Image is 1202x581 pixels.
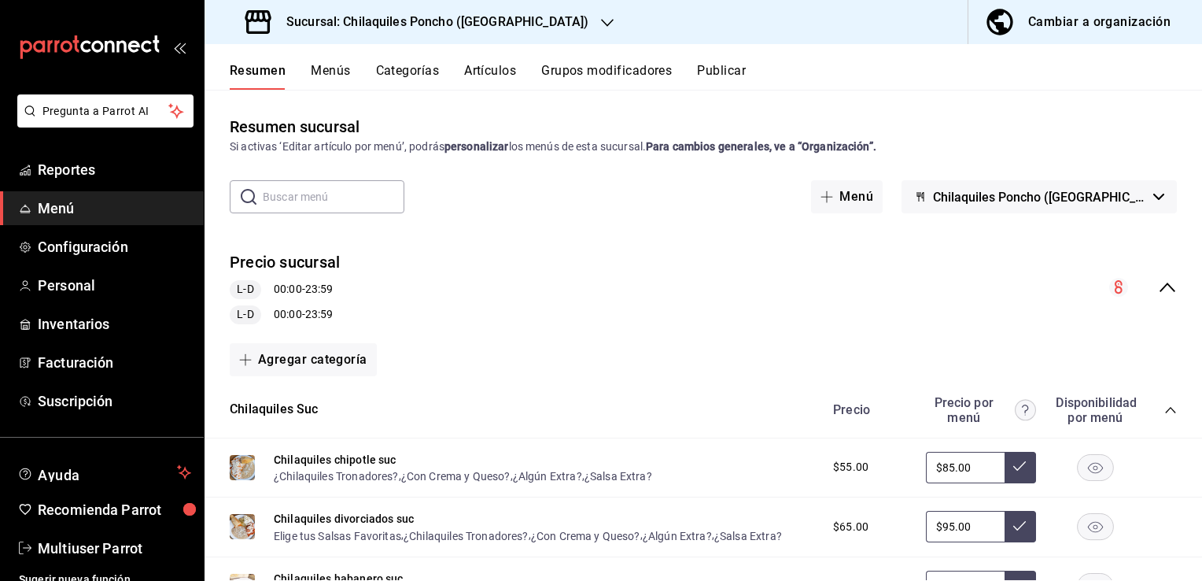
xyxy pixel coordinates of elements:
[697,63,746,90] button: Publicar
[464,63,516,90] button: Artículos
[274,468,399,484] button: ¿Chilaquiles Tronadores?
[901,180,1177,213] button: Chilaquiles Poncho ([GEOGRAPHIC_DATA][PERSON_NAME])
[38,313,191,335] span: Inventarios
[274,511,414,527] button: Chilaquiles divorciados suc
[42,103,169,120] span: Pregunta a Parrot AI
[817,402,918,417] div: Precio
[274,452,396,468] button: Chilaquiles chipotle suc
[230,343,377,376] button: Agregar categoría
[38,390,191,412] span: Suscripción
[38,236,191,257] span: Configuración
[173,41,186,54] button: open_drawer_menu
[376,63,440,90] button: Categorías
[714,528,782,544] button: ¿Salsa Extra?
[1028,11,1171,33] div: Cambiar a organización
[311,63,350,90] button: Menús
[38,352,191,373] span: Facturación
[274,468,652,484] div: , , ,
[643,528,712,544] button: ¿Algún Extra?
[833,519,868,535] span: $65.00
[926,511,1005,542] input: Sin ajuste
[513,468,582,484] button: ¿Algún Extra?
[38,159,191,180] span: Reportes
[17,94,194,128] button: Pregunta a Parrot AI
[38,538,191,559] span: Multiuser Parrot
[38,198,191,219] span: Menú
[404,528,529,544] button: ¿Chilaquiles Tronadores?
[531,528,640,544] button: ¿Con Crema y Queso?
[230,306,260,323] span: L-D
[230,115,359,139] div: Resumen sucursal
[230,63,286,90] button: Resumen
[926,395,1036,425] div: Precio por menú
[833,459,868,476] span: $55.00
[11,114,194,131] a: Pregunta a Parrot AI
[263,181,404,213] input: Buscar menú
[38,463,171,482] span: Ayuda
[230,139,1177,155] div: Si activas ‘Editar artículo por menú’, podrás los menús de esta sucursal.
[274,13,588,31] h3: Sucursal: Chilaquiles Poncho ([GEOGRAPHIC_DATA])
[230,251,340,274] button: Precio sucursal
[444,140,509,153] strong: personalizar
[230,455,255,480] img: Preview
[646,140,876,153] strong: Para cambios generales, ve a “Organización”.
[401,468,511,484] button: ¿Con Crema y Queso?
[541,63,672,90] button: Grupos modificadores
[584,468,652,484] button: ¿Salsa Extra?
[230,280,340,299] div: 00:00 - 23:59
[933,190,1147,205] span: Chilaquiles Poncho ([GEOGRAPHIC_DATA][PERSON_NAME])
[230,281,260,298] span: L-D
[274,528,401,544] button: Elige tus Salsas Favoritas
[230,514,255,539] img: Preview
[1056,395,1134,425] div: Disponibilidad por menú
[38,275,191,296] span: Personal
[205,239,1202,337] div: collapse-menu-row
[1164,404,1177,416] button: collapse-category-row
[274,527,782,543] div: , , , ,
[230,305,340,324] div: 00:00 - 23:59
[926,452,1005,483] input: Sin ajuste
[811,180,883,213] button: Menú
[230,63,1202,90] div: navigation tabs
[230,401,319,419] button: Chilaquiles Suc
[38,499,191,520] span: Recomienda Parrot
